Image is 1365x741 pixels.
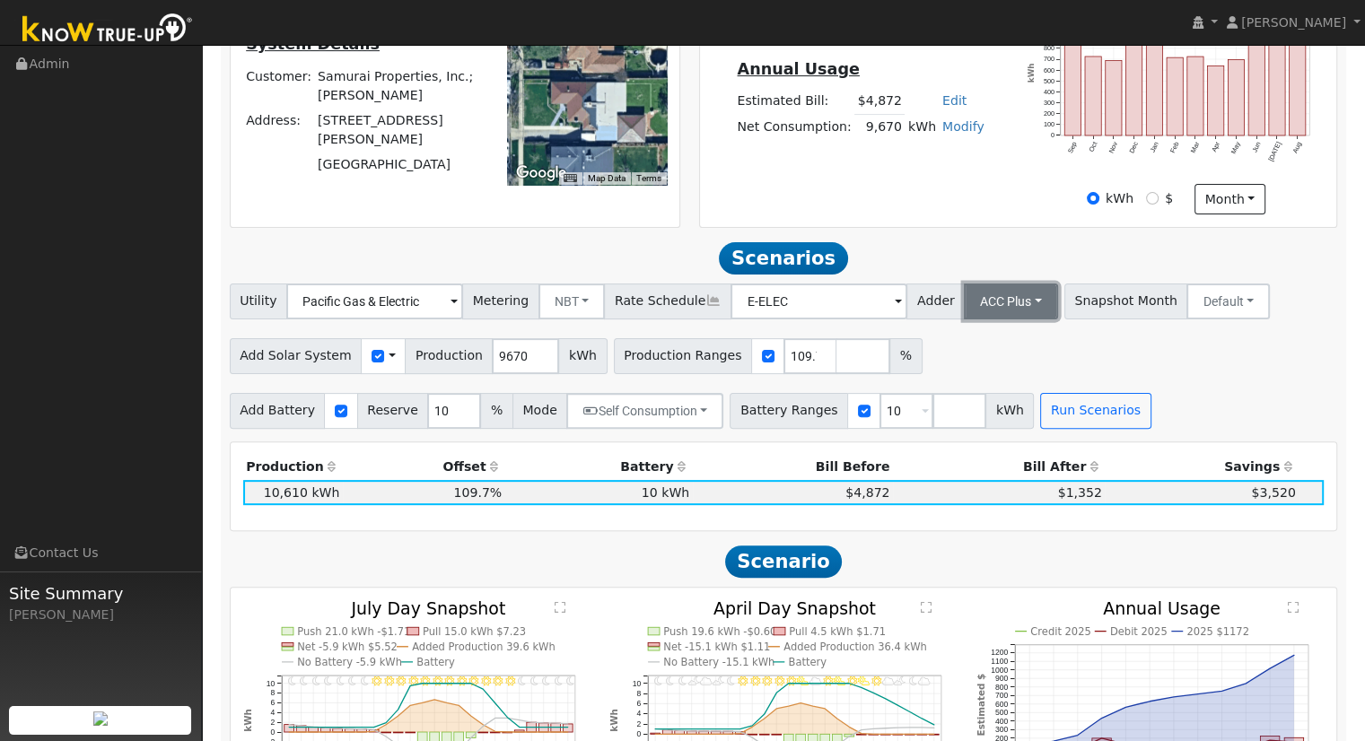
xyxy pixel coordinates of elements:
[750,676,760,686] i: 8AM - Clear
[315,64,483,108] td: Samurai Properties, Inc.; [PERSON_NAME]
[985,393,1034,429] span: kWh
[1194,184,1265,214] button: month
[845,485,889,500] span: $4,872
[332,728,342,732] rect: onclick=""
[667,676,674,686] i: 1AM - MostlyClear
[1168,57,1184,135] rect: onclick=""
[243,455,343,480] th: Production
[734,114,854,140] td: Net Consumption:
[1126,42,1142,135] rect: onclick=""
[848,682,851,684] circle: onclick=""
[405,338,493,374] span: Production
[270,688,275,697] text: 8
[396,676,406,686] i: 9AM - Clear
[919,676,932,686] i: 10PM - MostlyCloudy
[297,641,398,653] text: Net -5.9 kWh $5.52
[433,682,435,684] circle: onclick=""
[566,722,569,725] circle: onclick=""
[348,726,351,728] circle: onclick=""
[737,60,859,78] u: Annual Usage
[230,283,288,319] span: Utility
[493,676,503,686] i: 5PM - Clear
[858,676,871,686] i: 5PM - PartlyCloudy
[882,676,895,686] i: 7PM - MostlyCloudy
[893,455,1105,480] th: Bill After
[1230,140,1243,155] text: May
[453,485,502,500] span: 109.7%
[468,676,478,686] i: 3PM - Clear
[505,676,515,686] i: 6PM - Clear
[921,726,923,728] circle: onclick=""
[787,704,790,707] circle: onclick=""
[555,601,565,614] text: 
[412,641,556,653] text: Added Production 39.6 kWh
[714,728,717,730] circle: onclick=""
[854,89,905,115] td: $4,872
[933,723,936,726] circle: onclick=""
[286,283,463,319] input: Select a Utility
[397,708,399,710] circle: onclick=""
[633,678,642,687] text: 10
[567,676,574,686] i: 11PM - Clear
[1100,717,1103,719] circle: onclick=""
[1088,141,1099,153] text: Oct
[636,173,661,183] a: Terms (opens in new tab)
[421,682,424,684] circle: onclick=""
[13,10,202,50] img: Know True-Up
[494,702,496,704] circle: onclick=""
[505,455,693,480] th: Battery
[1066,141,1079,155] text: Sep
[905,114,939,140] td: kWh
[889,338,922,374] span: %
[315,108,483,152] td: [STREET_ADDRESS][PERSON_NAME]
[995,708,1009,717] text: 500
[1147,36,1163,135] rect: onclick=""
[384,723,387,726] circle: onclick=""
[1288,601,1299,614] text: 
[462,283,539,319] span: Metering
[408,676,418,686] i: 10AM - Clear
[1165,189,1173,208] label: $
[895,676,907,686] i: 8PM - PartlyCloudy
[1051,131,1054,139] text: 0
[350,597,505,617] text: July Day Snapshot
[995,725,1009,734] text: 300
[730,393,848,429] span: Battery Ranges
[296,726,306,732] rect: onclick=""
[872,728,875,730] circle: onclick=""
[384,721,387,724] circle: onclick=""
[703,728,705,730] circle: onclick=""
[1190,140,1203,154] text: Mar
[1044,65,1054,74] text: 600
[324,726,327,728] circle: onclick=""
[297,656,402,668] text: No Battery -5.9 kWh
[241,709,252,732] text: kWh
[774,676,784,686] i: 10AM - MostlyClear
[372,676,381,686] i: 7AM - Clear
[933,727,936,729] circle: onclick=""
[266,678,275,687] text: 10
[357,393,429,429] span: Reserve
[995,682,1009,691] text: 800
[230,393,326,429] span: Add Battery
[1085,57,1101,135] rect: onclick=""
[1044,99,1054,107] text: 300
[564,172,576,185] button: Keyboard shortcuts
[1292,141,1305,155] text: Aug
[542,721,545,724] circle: onclick=""
[243,64,315,108] td: Customer:
[345,728,354,732] rect: onclick=""
[1224,459,1280,474] span: Savings
[1107,140,1120,154] text: Nov
[637,689,642,698] text: 8
[518,726,521,728] circle: onclick=""
[1291,27,1307,135] rect: onclick=""
[243,480,343,505] td: 10,610 kWh
[775,692,778,694] circle: onclick=""
[991,665,1008,674] text: 1000
[555,721,557,724] circle: onclick=""
[678,676,686,686] i: 2AM - MostlyClear
[311,726,314,728] circle: onclick=""
[834,676,846,686] i: 3PM - PartlyCloudy
[445,682,448,684] circle: onclick=""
